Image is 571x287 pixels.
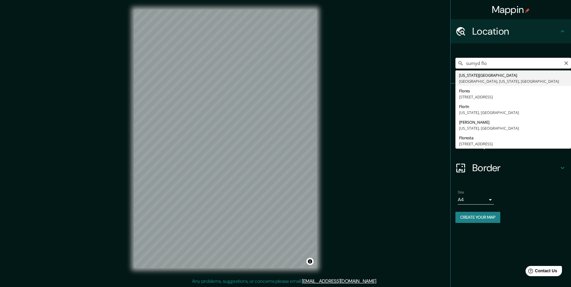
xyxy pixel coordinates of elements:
button: Toggle attribution [306,258,314,265]
div: [US_STATE], [GEOGRAPHIC_DATA] [459,125,567,131]
p: Any problems, suggestions, or concerns please email . [192,278,377,285]
img: pin-icon.png [525,8,530,13]
label: Size [458,190,464,195]
div: Layout [451,132,571,156]
div: [STREET_ADDRESS] [459,94,567,100]
h4: Location [472,25,559,37]
button: Create your map [455,212,500,223]
div: [US_STATE], [GEOGRAPHIC_DATA] [459,110,567,116]
button: Clear [564,60,569,66]
div: Florin [459,103,567,110]
div: . [378,278,379,285]
div: Border [451,156,571,180]
div: Location [451,19,571,43]
div: A4 [458,195,494,205]
iframe: Help widget launcher [517,264,564,280]
canvas: Map [134,10,317,268]
div: Style [451,108,571,132]
div: [STREET_ADDRESS] [459,141,567,147]
div: Pins [451,84,571,108]
h4: Mappin [492,4,530,16]
div: Floresta [459,135,567,141]
div: Flores [459,88,567,94]
a: [EMAIL_ADDRESS][DOMAIN_NAME] [302,278,376,284]
h4: Layout [472,138,559,150]
input: Pick your city or area [455,58,571,69]
div: . [377,278,378,285]
div: [PERSON_NAME] [459,119,567,125]
div: [US_STATE][GEOGRAPHIC_DATA] [459,72,567,78]
h4: Border [472,162,559,174]
div: [GEOGRAPHIC_DATA], [US_STATE], [GEOGRAPHIC_DATA] [459,78,567,84]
